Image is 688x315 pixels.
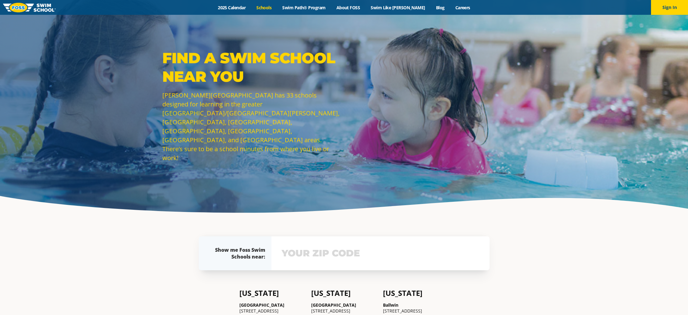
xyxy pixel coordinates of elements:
a: Swim Path® Program [277,5,331,10]
a: Careers [450,5,475,10]
p: [PERSON_NAME][GEOGRAPHIC_DATA] has 33 schools designed for learning in the greater [GEOGRAPHIC_DA... [162,91,341,162]
a: Schools [251,5,277,10]
a: Swim Like [PERSON_NAME] [365,5,431,10]
h4: [US_STATE] [311,289,377,297]
a: 2025 Calendar [213,5,251,10]
h4: [US_STATE] [239,289,305,297]
img: FOSS Swim School Logo [3,3,56,12]
div: Show me Foss Swim Schools near: [211,247,265,260]
a: [GEOGRAPHIC_DATA] [311,302,356,308]
p: Find a Swim School Near You [162,49,341,86]
h4: [US_STATE] [383,289,449,297]
input: YOUR ZIP CODE [280,244,481,262]
a: Blog [430,5,450,10]
a: [GEOGRAPHIC_DATA] [239,302,284,308]
a: Ballwin [383,302,398,308]
a: About FOSS [331,5,365,10]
